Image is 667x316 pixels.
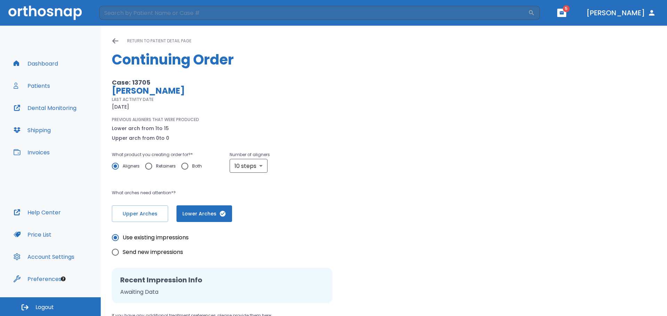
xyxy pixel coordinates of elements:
[112,151,207,159] p: What product you creating order for? *
[9,55,62,72] button: Dashboard
[112,103,129,111] p: [DATE]
[112,134,169,142] p: Upper arch from 0 to 0
[123,248,183,256] span: Send new impressions
[176,205,232,222] button: Lower Arches
[9,100,81,116] button: Dental Monitoring
[9,122,55,138] button: Shipping
[123,233,189,242] span: Use existing impressions
[123,162,140,170] span: Aligners
[112,49,656,70] h1: Continuing Order
[112,124,169,133] p: Lower arch from 1 to 15
[8,6,82,20] img: Orthosnap
[584,7,659,19] button: [PERSON_NAME]
[120,275,324,285] h2: Recent Impression Info
[230,159,267,173] div: 10 steps
[9,271,66,287] button: Preferences
[112,78,429,87] p: Case: 13705
[120,288,324,296] p: Awaiting Data
[230,151,270,159] p: Number of aligners
[119,210,161,217] span: Upper Arches
[183,210,225,217] span: Lower Arches
[563,5,570,12] span: 5
[9,204,65,221] button: Help Center
[112,87,429,95] p: [PERSON_NAME]
[9,144,54,161] button: Invoices
[60,276,66,282] div: Tooltip anchor
[156,162,176,170] span: Retainers
[112,96,154,103] p: LAST ACTIVITY DATE
[35,304,54,311] span: Logout
[9,226,56,243] button: Price List
[99,6,528,20] input: Search by Patient Name or Case #
[112,189,429,197] p: What arches need attention*?
[192,162,202,170] span: Both
[112,117,199,123] p: PREVIOUS ALIGNERS THAT WERE PRODUCED
[127,37,191,45] p: return to patient detail page
[112,205,168,222] button: Upper Arches
[9,77,54,94] button: Patients
[9,248,79,265] button: Account Settings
